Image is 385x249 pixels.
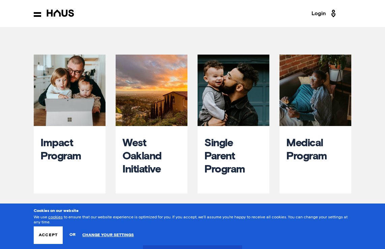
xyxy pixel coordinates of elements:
[48,215,63,219] a: cookies
[40,138,81,162] a: Impact Program
[312,8,338,19] a: Login
[34,215,348,224] span: We use to ensure that our website experience is optimized for you. If you accept, we’ll assume yo...
[204,138,245,175] a: Single Parent Program
[34,209,351,213] h3: Cookies on our website
[122,138,161,175] a: West Oakland Initiative
[82,233,134,238] a: Change your settings
[69,229,76,241] span: or
[286,138,327,162] a: Medical Program
[34,226,63,244] button: Accept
